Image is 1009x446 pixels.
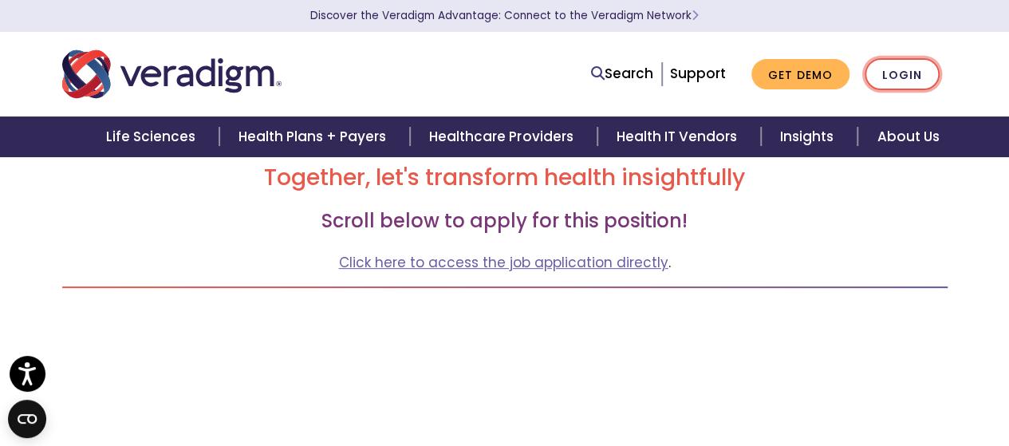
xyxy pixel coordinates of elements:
[62,252,948,274] p: .
[857,116,958,157] a: About Us
[751,59,849,90] a: Get Demo
[597,116,761,157] a: Health IT Vendors
[410,116,597,157] a: Healthcare Providers
[8,400,46,438] button: Open CMP widget
[87,116,219,157] a: Life Sciences
[62,164,948,191] h2: Together, let's transform health insightfully
[692,8,699,23] span: Learn More
[670,64,726,83] a: Support
[591,63,653,85] a: Search
[761,116,857,157] a: Insights
[339,253,668,272] a: Click here to access the job application directly
[62,48,282,101] img: Veradigm logo
[865,58,940,91] a: Login
[310,8,699,23] a: Discover the Veradigm Advantage: Connect to the Veradigm NetworkLearn More
[62,210,948,233] h3: Scroll below to apply for this position!
[219,116,410,157] a: Health Plans + Payers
